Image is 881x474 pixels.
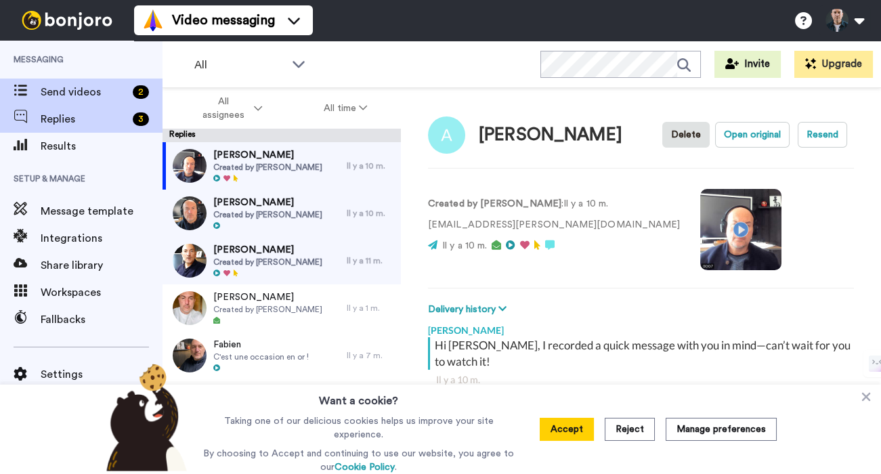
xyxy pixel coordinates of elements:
button: Open original [715,122,790,148]
div: Il y a 7 m. [347,350,394,361]
button: Upgrade [794,51,873,78]
a: [PERSON_NAME]Created by [PERSON_NAME]Il y a 11 m. [163,237,401,284]
img: 7c846d3f-a0b7-4c33-a845-32054c12fb28-thumb.jpg [173,339,207,372]
img: 2de51bc9-6a53-45c3-bd6b-a6dba44ef23a-thumb.jpg [173,291,207,325]
span: Created by [PERSON_NAME] [213,162,322,173]
div: [PERSON_NAME] [479,125,622,145]
span: Workspaces [41,284,163,301]
img: Image of Annesophie Martorana [428,116,465,154]
div: Hi [PERSON_NAME], I recorded a quick message with you in mind—can’t wait for you to watch it! [435,337,851,370]
p: By choosing to Accept and continuing to use our website, you agree to our . [200,447,517,474]
span: Fabien [213,338,309,351]
span: Il y a 10 m. [442,241,487,251]
span: All assignees [196,95,251,122]
span: Message template [41,203,163,219]
a: [PERSON_NAME]Created by [PERSON_NAME]Il y a 10 m. [163,190,401,237]
p: [EMAIL_ADDRESS][PERSON_NAME][DOMAIN_NAME] [428,218,680,232]
span: Created by [PERSON_NAME] [213,257,322,267]
span: Results [41,138,163,154]
p: : Il y a 10 m. [428,197,680,211]
span: Fallbacks [41,311,163,328]
img: 11318c2e-ccff-4e93-93a5-e73764ab6576-thumb.jpg [173,149,207,183]
a: [PERSON_NAME]Created by [PERSON_NAME]Il y a 10 m. [163,142,401,190]
div: Il y a 10 m. [347,160,394,171]
span: Created by [PERSON_NAME] [213,209,322,220]
h3: Want a cookie? [319,385,398,409]
button: All time [293,96,399,121]
div: 3 [133,112,149,126]
span: [PERSON_NAME] [213,243,322,257]
img: bj-logo-header-white.svg [16,11,118,30]
button: Manage preferences [666,418,777,441]
span: Share library [41,257,163,274]
div: Il y a 10 m. [347,208,394,219]
p: Taking one of our delicious cookies helps us improve your site experience. [200,414,517,441]
span: All [194,57,285,73]
img: 2b92588c-d029-4dbb-b195-543a73b0e613-thumb.jpg [173,244,207,278]
button: All assignees [165,89,293,127]
a: Cookie Policy [335,462,395,472]
div: Il y a 10 m. [436,373,846,387]
span: Send videos [41,84,127,100]
button: Accept [540,418,594,441]
span: [PERSON_NAME] [213,290,322,304]
a: [PERSON_NAME]Created by [PERSON_NAME]Il y a 1 m. [163,284,401,332]
div: Il y a 11 m. [347,255,394,266]
strong: Created by [PERSON_NAME] [428,199,561,209]
button: Delivery history [428,302,511,317]
span: Settings [41,366,163,383]
div: Replies [163,129,401,142]
div: Il y a 1 m. [347,303,394,314]
a: [PERSON_NAME]Created by [PERSON_NAME]Il y a 1 a [163,379,401,427]
img: bear-with-cookie.png [94,363,194,471]
a: FabienC'est une occasion en or !Il y a 7 m. [163,332,401,379]
span: C'est une occasion en or ! [213,351,309,362]
span: Integrations [41,230,163,246]
button: Delete [662,122,710,148]
button: Reject [605,418,655,441]
button: Invite [714,51,781,78]
span: Created by [PERSON_NAME] [213,304,322,315]
span: Video messaging [172,11,275,30]
div: [PERSON_NAME] [428,317,854,337]
span: Replies [41,111,127,127]
button: Resend [798,122,847,148]
span: [PERSON_NAME] [213,148,322,162]
img: 53ea97e4-26e5-4335-823c-7d13d4051ed4-thumb.jpg [173,196,207,230]
img: vm-color.svg [142,9,164,31]
span: [PERSON_NAME] [213,196,322,209]
div: 2 [133,85,149,99]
